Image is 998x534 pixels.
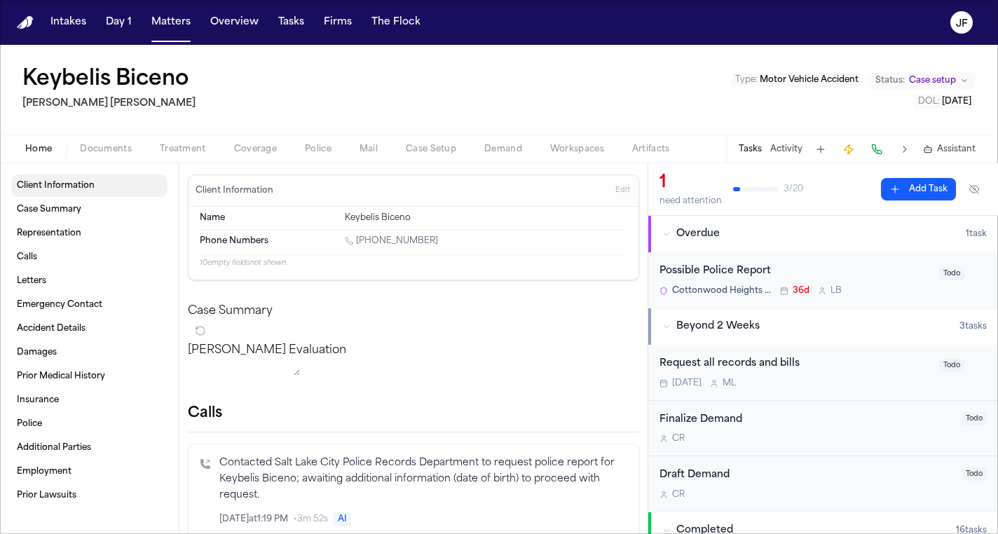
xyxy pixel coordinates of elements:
[770,144,802,155] button: Activity
[11,294,168,316] a: Emergency Contact
[80,144,132,155] span: Documents
[659,467,953,484] div: Draft Demand
[672,489,685,500] span: C R
[962,412,987,425] span: Todo
[672,378,702,389] span: [DATE]
[784,184,803,195] span: 3 / 20
[962,467,987,481] span: Todo
[200,258,627,268] p: 10 empty fields not shown.
[17,16,34,29] a: Home
[345,235,438,247] a: Call 1 (678) 907-8189
[648,308,998,345] button: Beyond 2 Weeks3tasks
[160,144,206,155] span: Treatment
[188,404,639,423] h2: Calls
[234,144,277,155] span: Coverage
[219,514,288,525] span: [DATE] at 1:19 PM
[611,179,634,202] button: Edit
[193,185,276,196] h3: Client Information
[966,228,987,240] span: 1 task
[875,75,905,86] span: Status:
[923,144,976,155] button: Assistant
[648,401,998,457] div: Open task: Finalize Demand
[830,285,842,296] span: L B
[484,144,522,155] span: Demand
[914,95,976,109] button: Edit DOL: 2025-06-16
[648,345,998,401] div: Open task: Request all records and bills
[550,144,604,155] span: Workspaces
[219,456,627,503] p: Contacted Salt Lake City Police Records Department to request police report for Keybelis Biceno; ...
[366,10,426,35] button: The Flock
[615,186,630,196] span: Edit
[672,285,772,296] span: Cottonwood Heights Police Department
[648,216,998,252] button: Overdue1task
[360,144,378,155] span: Mail
[672,433,685,444] span: C R
[205,10,264,35] button: Overview
[22,95,196,112] h2: [PERSON_NAME] [PERSON_NAME]
[723,378,736,389] span: M L
[962,178,987,200] button: Hide completed tasks (⌘⇧H)
[345,212,627,224] div: Keybelis Biceno
[318,10,357,35] button: Firms
[793,285,809,296] span: 36d
[11,246,168,268] a: Calls
[11,222,168,245] a: Representation
[11,174,168,197] a: Client Information
[659,263,931,280] div: Possible Police Report
[659,196,722,207] div: need attention
[100,10,137,35] button: Day 1
[11,389,168,411] a: Insurance
[731,73,863,87] button: Edit Type: Motor Vehicle Accident
[188,303,639,320] h2: Case Summary
[17,16,34,29] img: Finch Logo
[676,227,720,241] span: Overdue
[760,76,859,84] span: Motor Vehicle Accident
[659,356,931,372] div: Request all records and bills
[11,365,168,388] a: Prior Medical History
[942,97,971,106] span: [DATE]
[939,267,964,280] span: Todo
[305,144,331,155] span: Police
[937,144,976,155] span: Assistant
[11,460,168,483] a: Employment
[918,97,940,106] span: DOL :
[959,321,987,332] span: 3 task s
[11,437,168,459] a: Additional Parties
[11,270,168,292] a: Letters
[735,76,758,84] span: Type :
[632,144,670,155] span: Artifacts
[11,198,168,221] a: Case Summary
[659,412,953,428] div: Finalize Demand
[909,75,956,86] span: Case setup
[11,484,168,507] a: Prior Lawsuits
[881,178,956,200] button: Add Task
[11,341,168,364] a: Damages
[200,212,336,224] dt: Name
[659,172,722,194] div: 1
[22,67,189,93] h1: Keybelis Biceno
[648,252,998,308] div: Open task: Possible Police Report
[867,139,887,159] button: Make a Call
[11,317,168,340] a: Accident Details
[294,514,328,525] span: • 3m 52s
[334,512,351,526] span: AI
[146,10,196,35] button: Matters
[273,10,310,35] button: Tasks
[868,72,976,89] button: Change status from Case setup
[739,144,762,155] button: Tasks
[45,10,92,35] a: Intakes
[406,144,456,155] span: Case Setup
[811,139,830,159] button: Add Task
[25,144,52,155] span: Home
[22,67,189,93] button: Edit matter name
[839,139,859,159] button: Create Immediate Task
[676,320,760,334] span: Beyond 2 Weeks
[200,235,268,247] span: Phone Numbers
[939,359,964,372] span: Todo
